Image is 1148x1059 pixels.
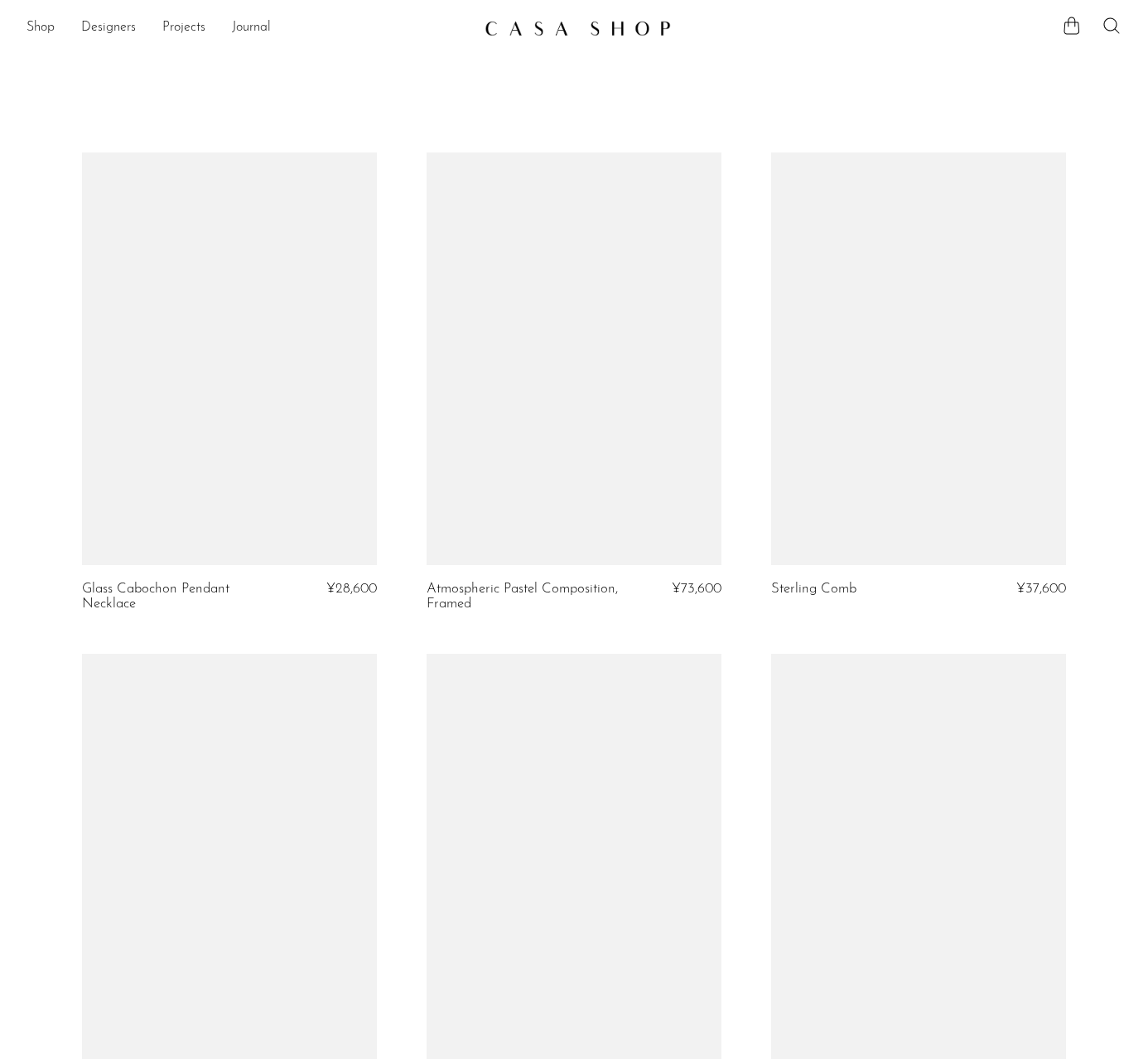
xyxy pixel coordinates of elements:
[82,582,278,612] a: Glass Cabochon Pendant Necklace
[1016,582,1066,596] span: ¥37,600
[27,14,471,42] ul: NEW HEADER MENU
[326,582,377,596] span: ¥28,600
[427,582,623,612] a: Atmospheric Pastel Composition, Framed
[672,582,721,596] span: ¥73,600
[232,17,271,39] a: Journal
[771,582,856,597] a: Sterling Comb
[81,17,136,39] a: Designers
[27,17,55,39] a: Shop
[27,14,471,42] nav: Desktop navigation
[162,17,205,39] a: Projects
